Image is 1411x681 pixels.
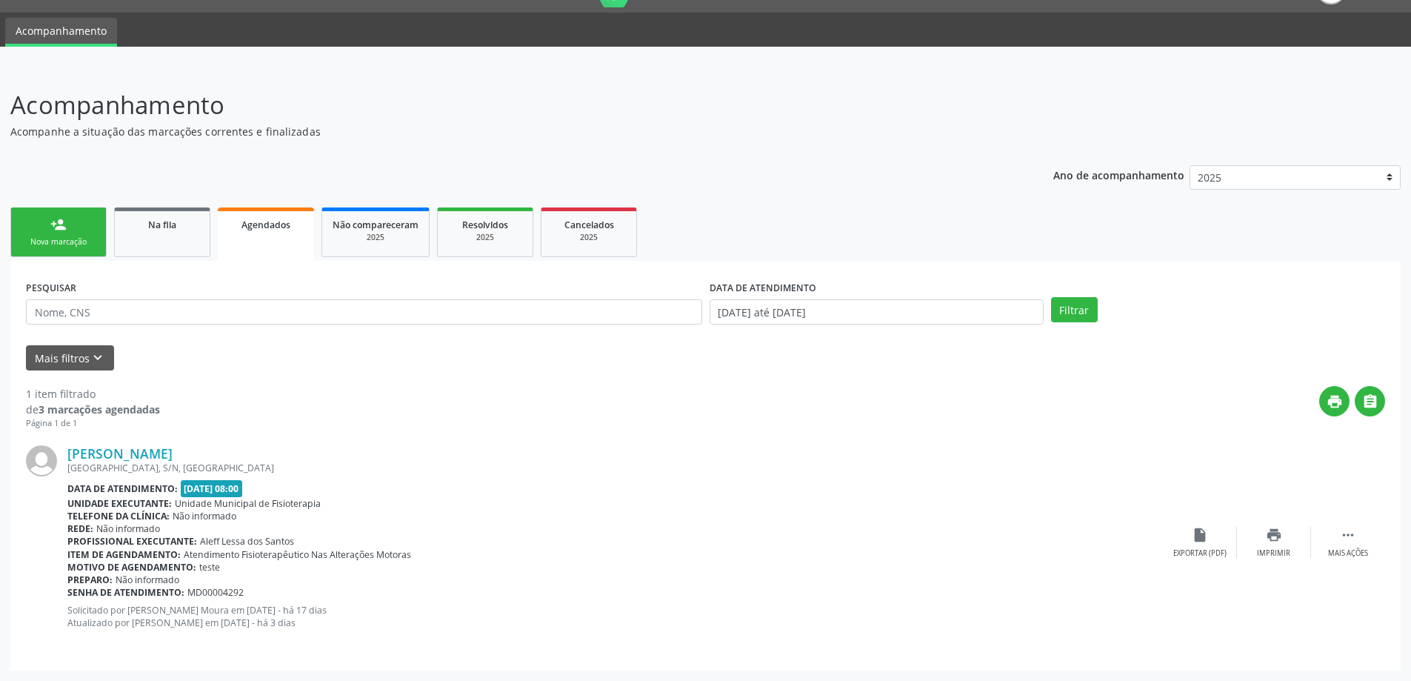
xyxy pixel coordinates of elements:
[187,586,244,599] span: MD00004292
[448,232,522,243] div: 2025
[26,402,160,417] div: de
[96,522,160,535] span: Não informado
[67,497,172,510] b: Unidade executante:
[67,586,184,599] b: Senha de atendimento:
[67,510,170,522] b: Telefone da clínica:
[175,497,321,510] span: Unidade Municipal de Fisioterapia
[26,417,160,430] div: Página 1 de 1
[67,548,181,561] b: Item de agendamento:
[333,219,418,231] span: Não compareceram
[39,402,160,416] strong: 3 marcações agendadas
[26,299,702,325] input: Nome, CNS
[67,482,178,495] b: Data de atendimento:
[333,232,418,243] div: 2025
[1053,165,1184,184] p: Ano de acompanhamento
[181,480,243,497] span: [DATE] 08:00
[564,219,614,231] span: Cancelados
[148,219,176,231] span: Na fila
[1327,393,1343,410] i: print
[1328,548,1368,559] div: Mais ações
[67,535,197,548] b: Profissional executante:
[116,574,179,586] span: Não informado
[26,276,76,299] label: PESQUISAR
[184,548,411,561] span: Atendimento Fisioterapêutico Nas Alterações Motoras
[552,232,626,243] div: 2025
[10,124,984,139] p: Acompanhe a situação das marcações correntes e finalizadas
[1192,527,1208,543] i: insert_drive_file
[67,604,1163,629] p: Solicitado por [PERSON_NAME] Moura em [DATE] - há 17 dias Atualizado por [PERSON_NAME] em [DATE] ...
[67,561,196,574] b: Motivo de agendamento:
[10,87,984,124] p: Acompanhamento
[1257,548,1290,559] div: Imprimir
[90,350,106,366] i: keyboard_arrow_down
[462,219,508,231] span: Resolvidos
[26,345,114,371] button: Mais filtroskeyboard_arrow_down
[1266,527,1282,543] i: print
[67,522,93,535] b: Rede:
[1051,297,1098,322] button: Filtrar
[200,535,294,548] span: Aleff Lessa dos Santos
[1173,548,1227,559] div: Exportar (PDF)
[173,510,236,522] span: Não informado
[67,574,113,586] b: Preparo:
[21,236,96,248] div: Nova marcação
[67,445,173,462] a: [PERSON_NAME]
[710,299,1044,325] input: Selecione um intervalo
[26,386,160,402] div: 1 item filtrado
[710,276,816,299] label: DATA DE ATENDIMENTO
[26,445,57,476] img: img
[199,561,220,574] span: teste
[1362,393,1378,410] i: 
[241,219,290,231] span: Agendados
[5,18,117,47] a: Acompanhamento
[67,462,1163,474] div: [GEOGRAPHIC_DATA], S/N, [GEOGRAPHIC_DATA]
[1319,386,1350,416] button: print
[1340,527,1356,543] i: 
[50,216,67,233] div: person_add
[1355,386,1385,416] button: 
